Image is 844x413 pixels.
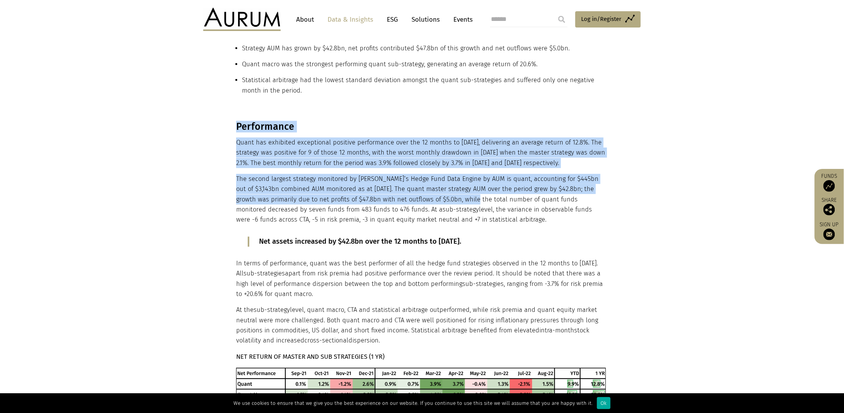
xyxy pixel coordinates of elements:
[575,11,641,28] a: Log in/Register
[324,12,377,27] a: Data & Insights
[408,12,444,27] a: Solutions
[242,75,608,102] li: Statistical arbitrage had the lowest standard deviation amongst the quant sub-strategies and suff...
[823,229,835,240] img: Sign up to our newsletter
[203,8,281,31] img: Aurum
[443,206,479,213] span: sub-strategy
[597,397,611,409] div: Ok
[823,204,835,215] img: Share this post
[818,198,840,215] div: Share
[292,12,318,27] a: About
[254,306,290,313] span: sub-strategy
[242,59,608,75] li: Quant macro was the strongest performing quant sub-strategy, generating an average return of 20.6%.
[259,237,585,247] p: Net assets increased by $42.8bn over the 12 months to [DATE].
[462,280,504,287] span: sub-strategies
[554,12,570,27] input: Submit
[823,180,835,192] img: Access Funds
[539,327,574,334] span: intra-month
[236,121,606,133] h3: Performance
[304,337,348,344] span: cross-sectional
[236,174,606,225] p: The second largest strategy monitored by [PERSON_NAME]’s Hedge Fund Data Engine by AUM is quant, ...
[236,138,606,168] p: Quant has exhibited exceptional positive performance over the 12 months to [DATE], delivering an ...
[236,353,384,360] strong: NET RETURN OF MASTER AND SUB STRATEGIES (1 YR)
[818,173,840,192] a: Funds
[581,14,621,24] span: Log in/Register
[449,12,473,27] a: Events
[383,12,402,27] a: ESG
[244,270,285,277] span: sub-strategies
[818,221,840,240] a: Sign up
[242,43,608,59] li: Strategy AUM has grown by $42.8bn, net profits contributed $47.8bn of this growth and net outflow...
[236,258,606,299] p: In terms of performance, quant was the best performer of all the hedge fund strategies observed i...
[236,305,606,346] p: At the level, quant macro, CTA and statistical arbitrage outperformed, while risk premia and quan...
